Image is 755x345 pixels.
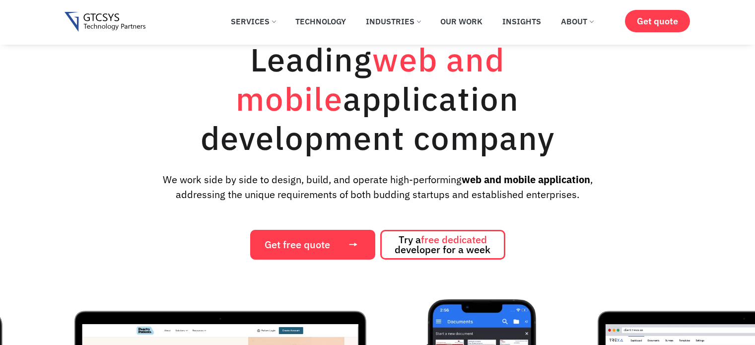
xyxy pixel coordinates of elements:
a: Our Work [433,10,490,32]
span: Get free quote [265,240,330,250]
span: Get quote [637,16,678,26]
span: web and mobile [236,38,505,120]
span: free dedicated [421,233,487,246]
h1: Leading application development company [154,40,601,157]
a: Technology [288,10,353,32]
a: Get free quote [250,230,375,260]
a: Get quote [625,10,690,32]
a: Try afree dedicated developer for a week [380,230,505,260]
a: Industries [358,10,428,32]
span: Try a developer for a week [395,235,490,255]
p: We work side by side to design, build, and operate high-performing , addressing the unique requir... [146,172,609,202]
a: Services [223,10,283,32]
strong: web and mobile application [462,173,590,186]
img: Gtcsys logo [65,12,145,32]
a: Insights [495,10,549,32]
a: About [553,10,601,32]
